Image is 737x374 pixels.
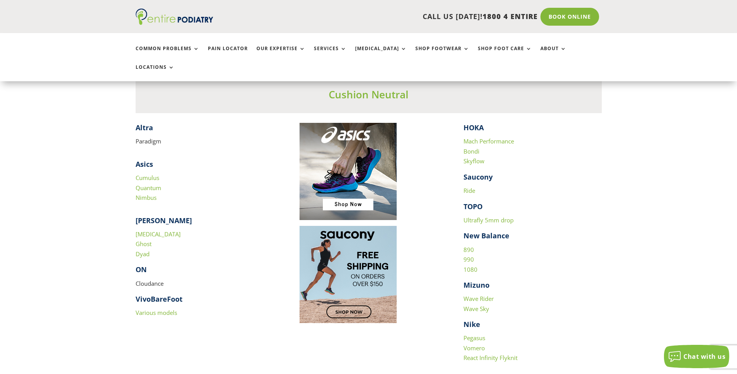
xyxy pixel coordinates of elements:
a: Ride [463,187,475,194]
img: logo (1) [136,9,213,25]
a: Book Online [540,8,599,26]
strong: ON [136,265,147,274]
a: Our Expertise [256,46,305,63]
strong: Saucony [463,172,493,182]
a: Wave Rider [463,295,494,302]
a: Vomero [463,344,485,352]
a: Skyflow [463,157,484,165]
a: Dyad [136,250,150,258]
a: Locations [136,65,174,81]
a: Entire Podiatry [136,19,213,26]
a: 1080 [463,266,477,273]
a: Mach Performance [463,137,514,145]
p: CALL US [DATE]! [243,12,538,22]
span: 1800 4 ENTIRE [483,12,538,21]
h4: ​ [136,123,274,136]
a: Common Problems [136,46,199,63]
a: Wave Sky [463,305,489,313]
span: Chat with us [683,352,725,361]
strong: [PERSON_NAME] [136,216,192,225]
strong: Nike [463,320,480,329]
strong: New Balance [463,231,509,240]
strong: HOKA [463,123,484,132]
h3: Cushion Neutral [136,87,602,105]
a: Shop Foot Care [478,46,532,63]
a: Ultrafly 5mm drop [463,216,514,224]
a: React Infinity Flyknit [463,354,517,362]
button: Chat with us [664,345,729,368]
a: Bondi [463,147,479,155]
strong: Altra [136,123,153,132]
a: Services [314,46,347,63]
a: 890 [463,246,474,253]
a: Pegasus [463,334,485,342]
a: 990 [463,255,474,263]
a: Ghost [136,240,152,248]
a: Pain Locator [208,46,248,63]
strong: Asics [136,159,153,169]
p: Cloudance [136,279,274,295]
strong: TOPO [463,202,483,211]
a: [MEDICAL_DATA] [136,230,181,238]
img: Image to click to buy ASIC shoes online [300,123,397,220]
p: Paradigm [136,136,274,147]
a: About [540,46,566,63]
a: Various models [136,309,177,316]
a: Cumulus [136,174,159,182]
strong: Mizuno [463,280,490,290]
a: Shop Footwear [415,46,469,63]
a: [MEDICAL_DATA] [355,46,407,63]
a: Nimbus [136,194,157,201]
strong: VivoBareFoot [136,294,183,304]
a: Quantum [136,184,161,192]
